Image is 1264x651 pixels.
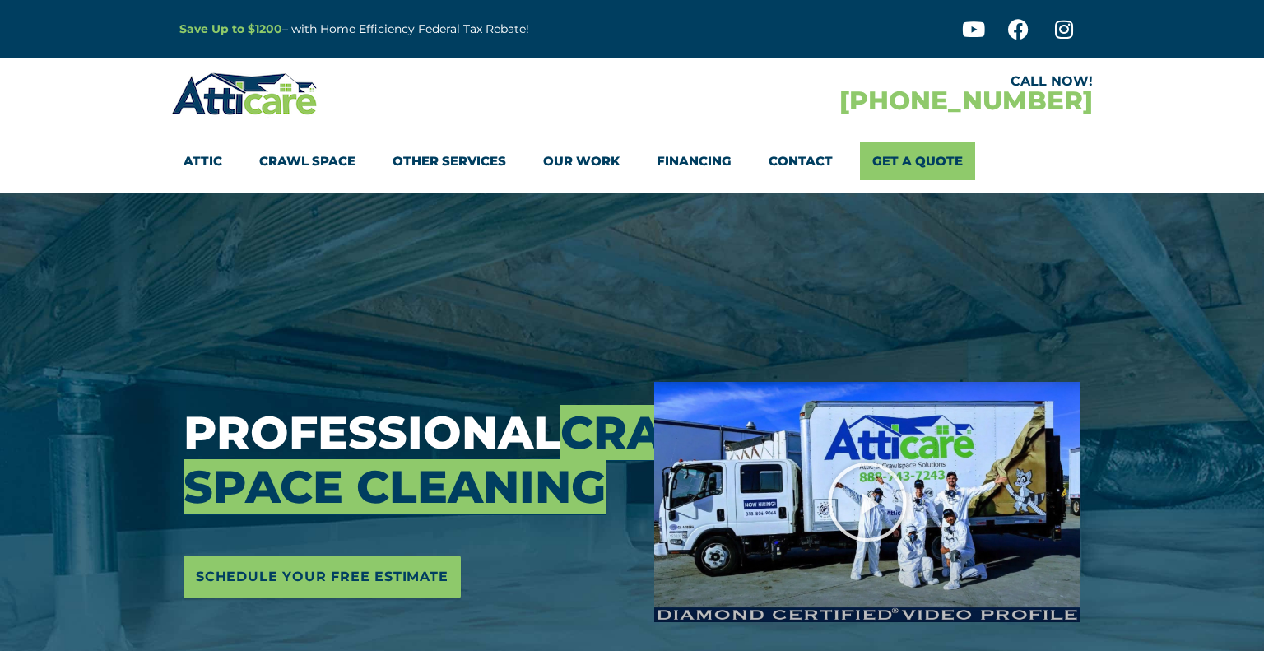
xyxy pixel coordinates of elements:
[657,142,732,180] a: Financing
[184,406,630,514] h3: Professional
[184,142,1080,180] nav: Menu
[826,461,908,543] div: Play Video
[860,142,975,180] a: Get A Quote
[543,142,620,180] a: Our Work
[184,405,741,514] span: Crawl Space Cleaning
[769,142,833,180] a: Contact
[179,21,282,36] a: Save Up to $1200
[259,142,355,180] a: Crawl Space
[196,564,448,590] span: Schedule Your Free Estimate
[632,75,1093,88] div: CALL NOW!
[184,556,461,598] a: Schedule Your Free Estimate
[179,20,713,39] p: – with Home Efficiency Federal Tax Rebate!
[184,142,222,180] a: Attic
[393,142,506,180] a: Other Services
